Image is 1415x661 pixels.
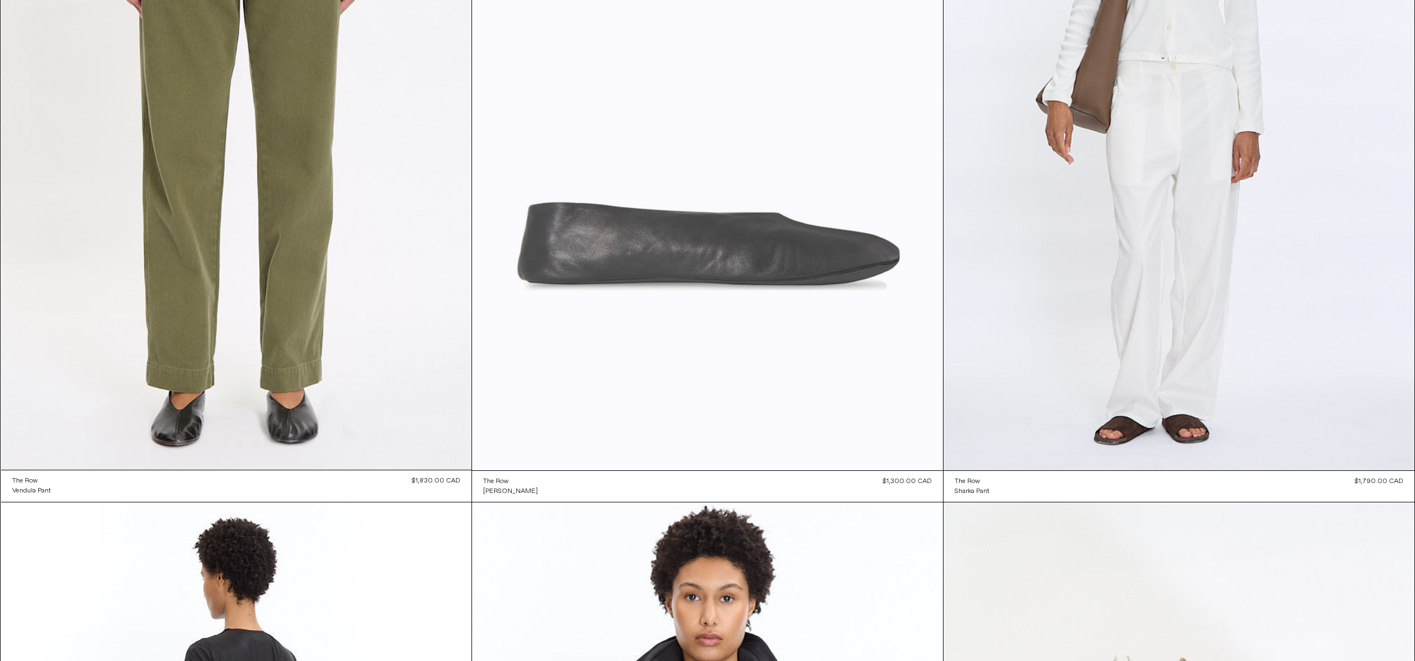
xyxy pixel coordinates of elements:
[483,486,538,496] a: [PERSON_NAME]
[1355,476,1403,486] div: $1,790.00 CAD
[12,486,51,496] a: Vendula Pant
[12,476,51,486] a: The Row
[412,476,460,486] div: $1,830.00 CAD
[955,476,989,486] a: The Row
[12,476,38,486] div: The Row
[955,486,989,496] a: Sharka Pant
[483,476,538,486] a: The Row
[12,486,51,496] div: Vendula Pant
[883,476,932,486] div: $1,300.00 CAD
[483,477,509,486] div: The Row
[955,477,980,486] div: The Row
